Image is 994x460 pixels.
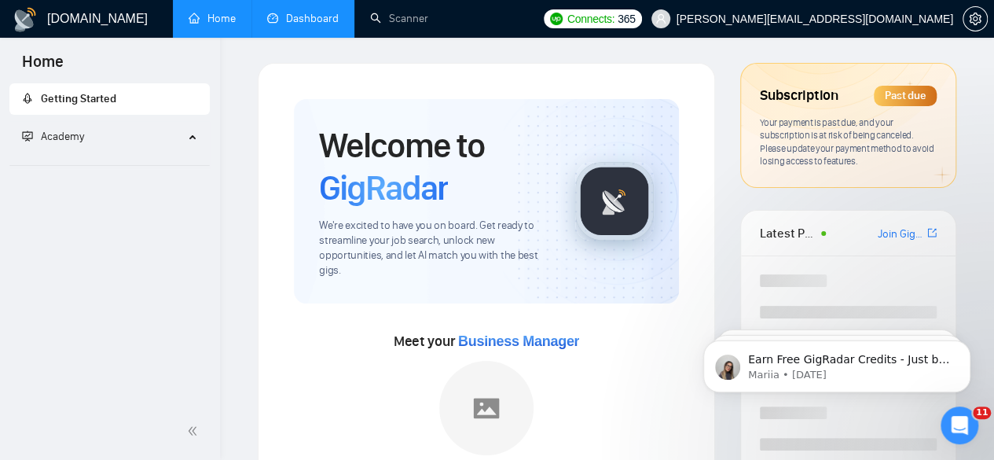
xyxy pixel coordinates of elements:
iframe: Intercom notifications message [680,307,994,418]
li: Academy Homepage [9,159,210,169]
span: Your payment is past due, and your subscription is at risk of being canceled. Please update your ... [760,116,933,167]
button: setting [963,6,988,31]
a: Join GigRadar Slack Community [878,226,924,243]
img: logo [13,7,38,32]
div: Past due [874,86,937,106]
span: Home [9,50,76,83]
span: 11 [973,407,991,419]
a: export [927,226,937,241]
span: fund-projection-screen [22,131,33,142]
span: Getting Started [41,92,116,105]
span: Latest Posts from the GigRadar Community [760,223,816,243]
h1: Welcome to [319,124,550,209]
span: double-left [187,423,203,439]
span: Connects: [567,10,614,28]
span: 365 [618,10,635,28]
span: setting [963,13,987,25]
span: Meet your [394,333,579,350]
a: searchScanner [370,12,428,25]
span: user [655,13,666,24]
span: export [927,226,937,239]
span: We're excited to have you on board. Get ready to streamline your job search, unlock new opportuni... [319,219,550,278]
img: gigradar-logo.png [575,162,654,241]
a: homeHome [189,12,236,25]
a: dashboardDashboard [267,12,339,25]
span: Academy [22,130,84,143]
a: setting [963,13,988,25]
img: upwork-logo.png [550,13,563,25]
span: Business Manager [458,333,579,349]
span: Subscription [760,83,838,109]
span: Academy [41,130,84,143]
li: Getting Started [9,83,210,115]
span: rocket [22,93,33,104]
iframe: Intercom live chat [941,407,978,444]
img: placeholder.png [439,361,534,455]
span: GigRadar [319,167,448,209]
